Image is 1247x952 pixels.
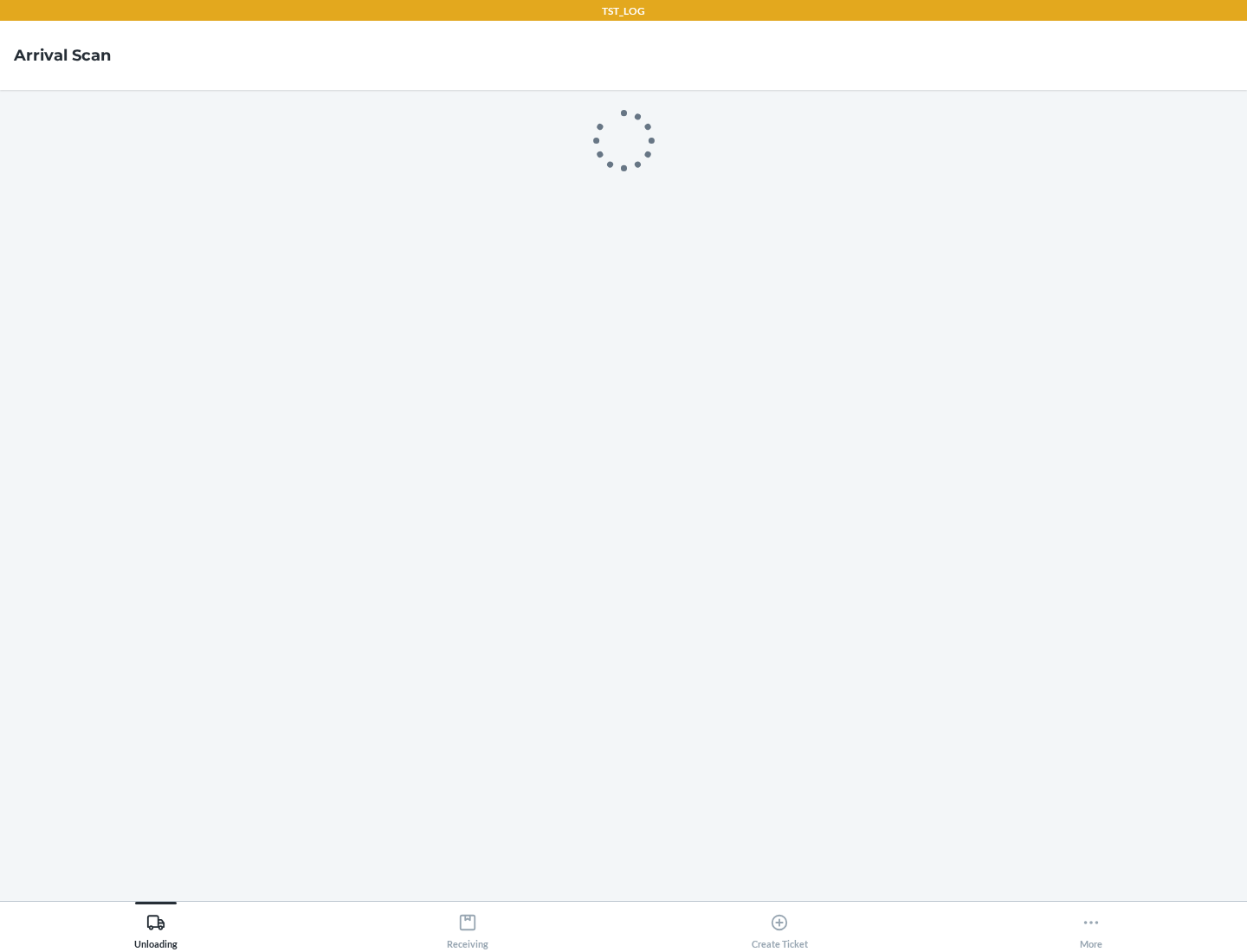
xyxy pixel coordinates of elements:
[935,902,1247,949] button: More
[623,902,935,949] button: Create Ticket
[752,906,808,949] div: Create Ticket
[14,44,111,67] h4: Arrival Scan
[1080,906,1102,949] div: More
[134,906,178,949] div: Unloading
[602,3,645,19] p: TST_LOG
[312,902,623,949] button: Receiving
[447,906,488,949] div: Receiving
